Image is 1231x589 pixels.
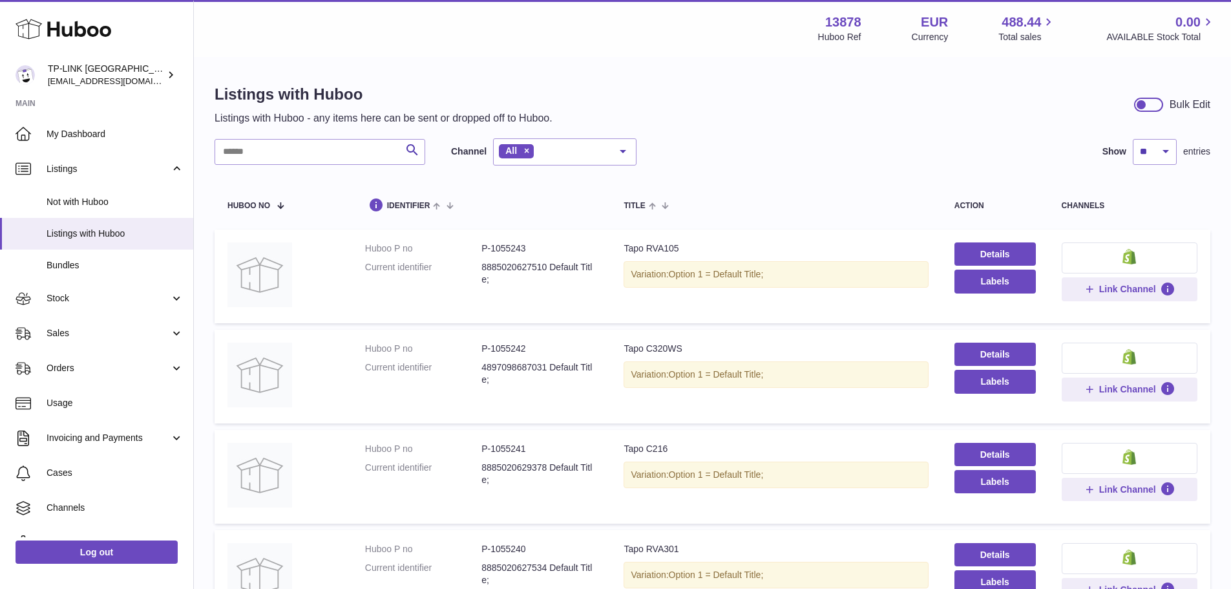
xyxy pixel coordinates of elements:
[1106,31,1215,43] span: AVAILABLE Stock Total
[1099,383,1156,395] span: Link Channel
[215,84,552,105] h1: Listings with Huboo
[825,14,861,31] strong: 13878
[1099,283,1156,295] span: Link Channel
[954,370,1036,393] button: Labels
[624,261,928,288] div: Variation:
[365,242,481,255] dt: Huboo P no
[912,31,949,43] div: Currency
[505,145,517,156] span: All
[47,196,184,208] span: Not with Huboo
[481,443,598,455] dd: P-1055241
[1102,145,1126,158] label: Show
[998,14,1056,43] a: 488.44 Total sales
[47,292,170,305] span: Stock
[818,31,861,43] div: Huboo Ref
[1122,550,1136,565] img: shopify-small.png
[48,63,164,87] div: TP-LINK [GEOGRAPHIC_DATA], SOCIEDAD LIMITADA
[624,202,645,210] span: title
[954,443,1036,466] a: Details
[1106,14,1215,43] a: 0.00 AVAILABLE Stock Total
[365,543,481,555] dt: Huboo P no
[481,543,598,555] dd: P-1055240
[365,562,481,586] dt: Current identifier
[954,470,1036,493] button: Labels
[1062,202,1197,210] div: channels
[624,462,928,488] div: Variation:
[387,202,430,210] span: identifier
[1062,478,1197,501] button: Link Channel
[1062,277,1197,301] button: Link Channel
[954,543,1036,566] a: Details
[921,14,948,31] strong: EUR
[954,202,1036,210] div: action
[227,202,270,210] span: Huboo no
[954,270,1036,293] button: Labels
[227,443,292,508] img: Tapo C216
[669,369,764,380] span: Option 1 = Default Title;
[624,343,928,355] div: Tapo C320WS
[954,242,1036,266] a: Details
[481,562,598,586] dd: 8885020627534 Default Title;
[365,261,481,286] dt: Current identifier
[47,362,170,374] span: Orders
[624,443,928,455] div: Tapo C216
[1122,249,1136,264] img: shopify-small.png
[48,76,190,86] span: [EMAIL_ADDRESS][DOMAIN_NAME]
[365,443,481,455] dt: Huboo P no
[1170,98,1210,112] div: Bulk Edit
[954,343,1036,366] a: Details
[1099,484,1156,495] span: Link Channel
[1122,349,1136,365] img: shopify-small.png
[47,432,170,444] span: Invoicing and Payments
[1175,14,1201,31] span: 0.00
[481,361,598,386] dd: 4897098687031 Default Title;
[624,361,928,388] div: Variation:
[227,242,292,307] img: Tapo RVA105
[47,259,184,272] span: Bundles
[481,261,598,286] dd: 8885020627510 Default Title;
[47,163,170,175] span: Listings
[365,462,481,486] dt: Current identifier
[365,343,481,355] dt: Huboo P no
[481,343,598,355] dd: P-1055242
[1122,449,1136,465] img: shopify-small.png
[47,537,184,549] span: Settings
[998,31,1056,43] span: Total sales
[1183,145,1210,158] span: entries
[47,397,184,409] span: Usage
[1062,378,1197,401] button: Link Channel
[215,111,552,125] p: Listings with Huboo - any items here can be sent or dropped off to Huboo.
[47,128,184,140] span: My Dashboard
[451,145,487,158] label: Channel
[624,543,928,555] div: Tapo RVA301
[624,562,928,588] div: Variation:
[365,361,481,386] dt: Current identifier
[16,541,178,564] a: Log out
[481,462,598,486] dd: 8885020629378 Default Title;
[47,228,184,240] span: Listings with Huboo
[669,469,764,480] span: Option 1 = Default Title;
[227,343,292,407] img: Tapo C320WS
[669,269,764,279] span: Option 1 = Default Title;
[481,242,598,255] dd: P-1055243
[47,327,170,339] span: Sales
[16,65,35,85] img: internalAdmin-13878@internal.huboo.com
[47,502,184,514] span: Channels
[669,570,764,580] span: Option 1 = Default Title;
[47,467,184,479] span: Cases
[1002,14,1041,31] span: 488.44
[624,242,928,255] div: Tapo RVA105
